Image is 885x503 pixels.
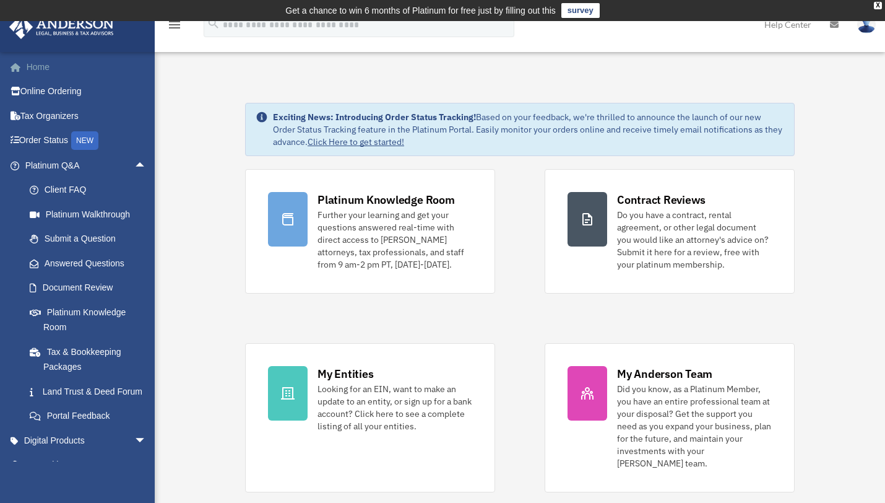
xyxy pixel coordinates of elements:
a: Order StatusNEW [9,128,165,154]
a: My Entitiesarrow_drop_down [9,453,165,478]
a: Digital Productsarrow_drop_down [9,428,165,453]
div: Did you know, as a Platinum Member, you have an entire professional team at your disposal? Get th... [617,383,772,470]
div: Contract Reviews [617,192,706,208]
a: Tax & Bookkeeping Packages [17,339,165,379]
img: User Pic [857,15,876,33]
strong: Exciting News: Introducing Order Status Tracking! [273,112,476,123]
i: search [207,17,220,30]
a: Submit a Question [17,227,165,251]
div: close [874,2,882,9]
div: Looking for an EIN, want to make an update to an entity, or sign up for a bank account? Click her... [317,383,472,432]
div: My Anderson Team [617,366,712,382]
a: Land Trust & Deed Forum [17,379,165,404]
i: menu [167,17,182,32]
a: Client FAQ [17,178,165,203]
a: Click Here to get started! [308,136,404,147]
a: Platinum Walkthrough [17,202,165,227]
a: My Entities Looking for an EIN, want to make an update to an entity, or sign up for a bank accoun... [245,343,495,492]
div: Further your learning and get your questions answered real-time with direct access to [PERSON_NAM... [317,209,472,271]
span: arrow_drop_down [134,428,159,453]
div: Based on your feedback, we're thrilled to announce the launch of our new Order Status Tracking fe... [273,111,784,148]
a: survey [561,3,600,18]
a: Answered Questions [17,251,165,276]
a: Portal Feedback [17,404,165,429]
img: Anderson Advisors Platinum Portal [6,15,118,39]
span: arrow_drop_up [134,153,159,178]
a: Platinum Q&Aarrow_drop_up [9,153,165,178]
div: Platinum Knowledge Room [317,192,455,208]
a: Tax Organizers [9,103,165,128]
div: Do you have a contract, rental agreement, or other legal document you would like an attorney's ad... [617,209,772,271]
a: Home [9,55,165,79]
div: Get a chance to win 6 months of Platinum for free just by filling out this [285,3,556,18]
a: menu [167,22,182,32]
div: My Entities [317,366,373,382]
a: My Anderson Team Did you know, as a Platinum Member, you have an entire professional team at your... [545,343,795,492]
a: Online Ordering [9,79,165,104]
span: arrow_drop_down [134,453,159,478]
div: NEW [71,131,98,150]
a: Document Review [17,276,165,300]
a: Contract Reviews Do you have a contract, rental agreement, or other legal document you would like... [545,169,795,294]
a: Platinum Knowledge Room [17,300,165,339]
a: Platinum Knowledge Room Further your learning and get your questions answered real-time with dire... [245,169,495,294]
